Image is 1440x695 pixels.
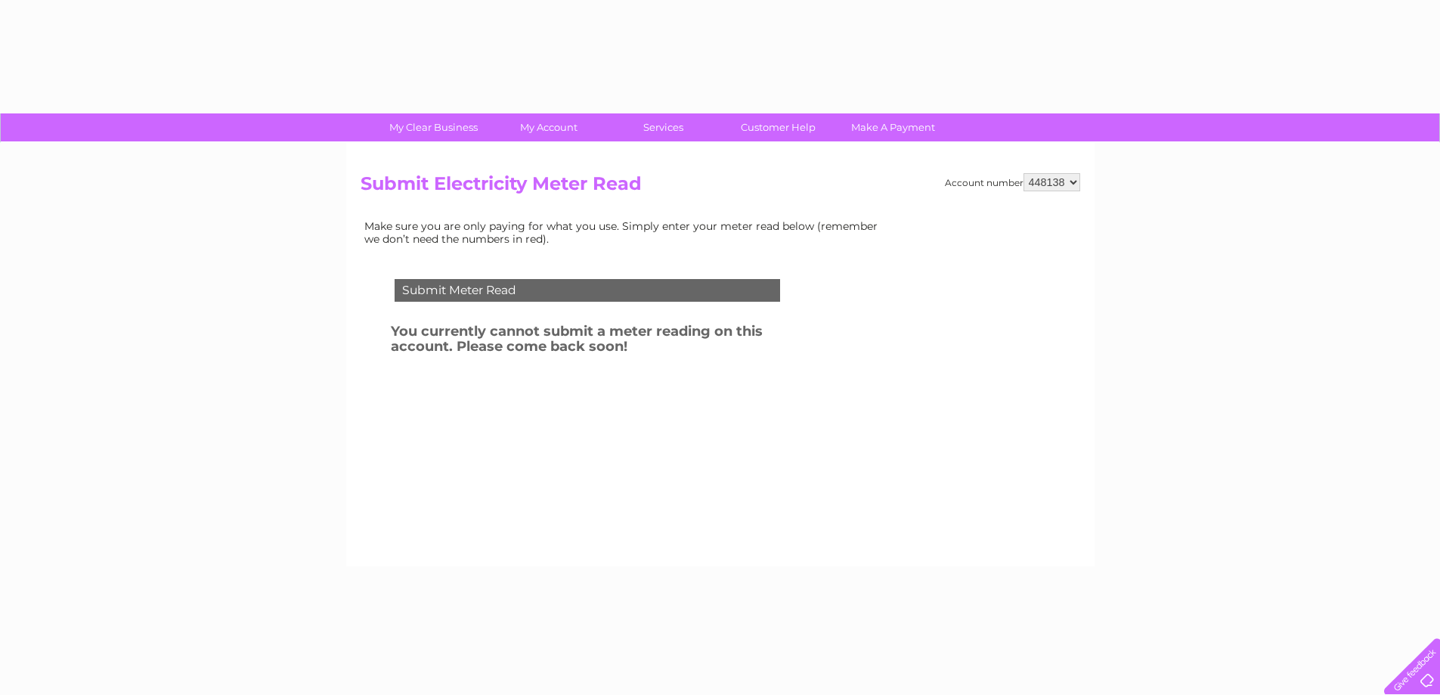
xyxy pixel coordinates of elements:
a: Customer Help [716,113,841,141]
h3: You currently cannot submit a meter reading on this account. Please come back soon! [391,321,820,362]
div: Submit Meter Read [395,279,780,302]
a: My Clear Business [371,113,496,141]
td: Make sure you are only paying for what you use. Simply enter your meter read below (remember we d... [361,216,890,248]
a: Services [601,113,726,141]
h2: Submit Electricity Meter Read [361,173,1080,202]
div: Account number [945,173,1080,191]
a: Make A Payment [831,113,955,141]
a: My Account [486,113,611,141]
